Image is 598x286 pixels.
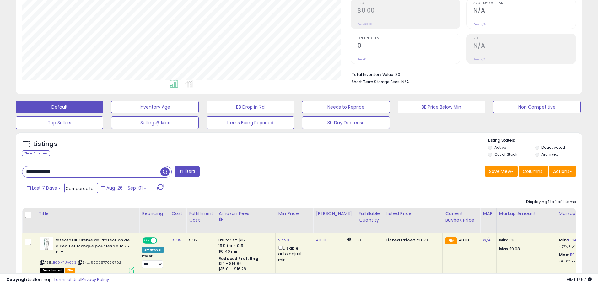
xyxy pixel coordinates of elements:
div: Clear All Filters [22,150,50,156]
label: Active [494,145,506,150]
b: Short Term Storage Fees: [352,79,401,84]
button: Default [16,101,103,113]
button: Top Sellers [16,116,103,129]
div: $0.40 min [218,249,271,254]
small: FBA [445,237,457,244]
button: Inventory Age [111,101,199,113]
div: Cost [171,210,184,217]
button: Actions [549,166,576,177]
h5: Listings [33,140,57,148]
small: Prev: $0.00 [358,22,372,26]
button: Selling @ Max [111,116,199,129]
div: $15.01 - $16.28 [218,267,271,272]
button: Filters [175,166,199,177]
span: Columns [523,168,542,175]
div: Current Buybox Price [445,210,477,224]
span: Ordered Items [358,37,460,40]
a: 8.34 [568,237,577,243]
div: Amazon AI [142,247,164,253]
div: Displaying 1 to 1 of 1 items [526,199,576,205]
a: N/A [483,237,490,243]
span: ROI [473,37,576,40]
button: Aug-26 - Sep-01 [97,183,150,193]
b: Listed Price: [385,237,414,243]
span: ON [143,238,151,243]
div: MAP [483,210,493,217]
a: 27.29 [278,237,289,243]
div: 15% for > $15 [218,243,271,249]
small: Amazon Fees. [218,217,222,223]
li: $0 [352,70,571,78]
span: Compared to: [66,186,94,192]
span: All listings that are unavailable for purchase on Amazon for any reason other than out-of-stock [40,268,64,273]
span: Profit [358,2,460,5]
div: 5.92 [189,237,211,243]
b: Min: [559,237,568,243]
button: Columns [519,166,548,177]
div: Fulfillable Quantity [358,210,380,224]
span: N/A [401,79,409,85]
div: [PERSON_NAME] [316,210,353,217]
a: Terms of Use [54,277,80,283]
small: Prev: 0 [358,57,366,61]
span: Aug-26 - Sep-01 [106,185,143,191]
button: BB Price Below Min [398,101,485,113]
div: Disable auto adjust min [278,245,308,263]
button: BB Drop in 7d [207,101,294,113]
button: Needs to Reprice [302,101,390,113]
h2: N/A [473,7,576,15]
div: 0 [358,237,378,243]
div: $14 - $14.86 [218,261,271,267]
strong: Min: [499,237,509,243]
a: B00M1UA63S [53,260,76,265]
a: 48.18 [316,237,326,243]
strong: Copyright [6,277,29,283]
span: 2025-09-9 17:57 GMT [567,277,592,283]
label: Deactivated [541,145,565,150]
div: Markup Amount [499,210,553,217]
b: Max: [559,252,570,258]
span: Last 7 Days [32,185,57,191]
h2: N/A [473,42,576,51]
span: OFF [156,238,166,243]
div: Preset: [142,254,164,268]
div: $28.59 [385,237,438,243]
b: Total Inventory Value: [352,72,394,77]
button: Last 7 Days [23,183,65,193]
a: 15.95 [171,237,181,243]
img: 41Y3dmW5j6L._SL40_.jpg [40,237,53,250]
span: | SKU: 9003877058762 [77,260,121,265]
h2: $0.00 [358,7,460,15]
div: Listed Price [385,210,440,217]
p: 1.33 [499,237,551,243]
a: Privacy Policy [81,277,109,283]
div: ASIN: [40,237,134,272]
small: Prev: N/A [473,57,486,61]
p: 19.08 [499,246,551,252]
strong: Max: [499,246,510,252]
div: Amazon Fees [218,210,273,217]
span: Avg. Buybox Share [473,2,576,5]
div: seller snap | | [6,277,109,283]
p: Listing States: [488,138,582,143]
label: Out of Stock [494,152,517,157]
button: Save View [485,166,518,177]
div: Fulfillment Cost [189,210,213,224]
button: Non Competitive [493,101,581,113]
a: 119.62 [570,252,581,258]
b: Reduced Prof. Rng. [218,256,260,261]
div: 8% for <= $15 [218,237,271,243]
label: Archived [541,152,558,157]
span: FBA [65,268,76,273]
small: Prev: N/A [473,22,486,26]
div: Repricing [142,210,166,217]
div: Min Price [278,210,310,217]
button: 30 Day Decrease [302,116,390,129]
span: 48.18 [459,237,469,243]
div: Title [39,210,137,217]
button: Items Being Repriced [207,116,294,129]
b: RefectoCil Creme de Protection de la Peau et Masque pour les Yeux 75 ml + [54,237,131,256]
h2: 0 [358,42,460,51]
